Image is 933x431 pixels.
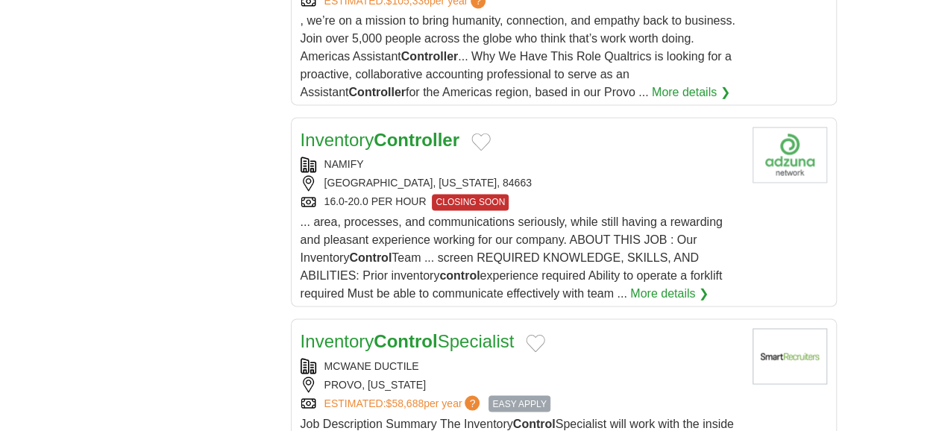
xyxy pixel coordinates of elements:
strong: Control [513,417,556,430]
strong: Controller [348,86,405,98]
button: Add to favorite jobs [471,133,491,151]
div: [GEOGRAPHIC_DATA], [US_STATE], 84663 [301,175,741,191]
a: ESTIMATED:$58,688per year? [324,395,483,412]
div: PROVO, [US_STATE] [301,377,741,392]
strong: Controller [374,130,459,150]
strong: Control [374,331,437,351]
div: NAMIFY [301,157,741,172]
span: EASY APPLY [489,395,550,412]
strong: control [439,269,480,282]
div: MCWANE DUCTILE [301,358,741,374]
span: ? [465,395,480,410]
strong: Controller [401,50,458,63]
span: $58,688 [386,397,424,409]
a: More details ❯ [652,84,730,101]
a: InventoryController [301,130,459,150]
a: More details ❯ [630,285,709,303]
span: , we’re on a mission to bring humanity, connection, and empathy back to business. Join over 5,000... [301,14,735,98]
a: InventoryControlSpecialist [301,331,515,351]
div: 16.0-20.0 PER HOUR [301,194,741,210]
strong: Control [349,251,392,264]
span: CLOSING SOON [432,194,509,210]
button: Add to favorite jobs [526,334,545,352]
span: ... area, processes, and communications seriously, while still having a rewarding and pleasant ex... [301,215,723,300]
img: Company logo [753,328,827,384]
img: Company logo [753,127,827,183]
